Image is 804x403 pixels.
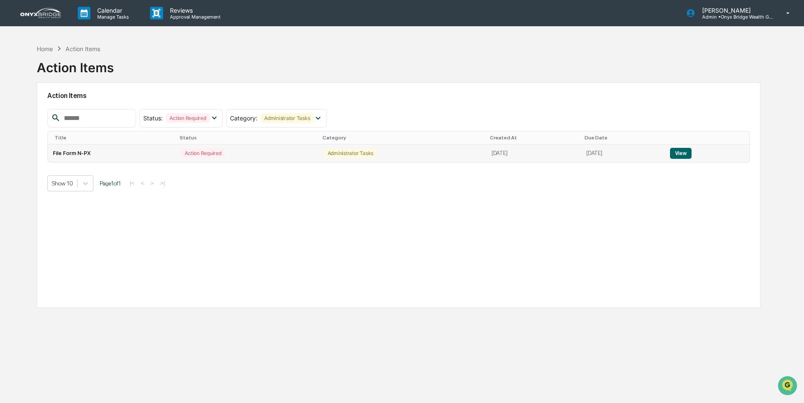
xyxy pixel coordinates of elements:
[90,7,133,14] p: Calendar
[166,113,209,123] div: Action Required
[581,144,665,162] td: [DATE]
[90,14,133,20] p: Manage Tasks
[55,135,173,141] div: Title
[8,123,15,130] div: 🔎
[181,148,224,158] div: Action Required
[163,7,225,14] p: Reviews
[37,45,53,52] div: Home
[180,135,315,141] div: Status
[138,180,147,187] button: <
[60,143,102,150] a: Powered byPylon
[230,114,257,122] span: Category :
[490,135,578,141] div: Created At
[163,14,225,20] p: Approval Management
[84,143,102,150] span: Pylon
[695,14,774,20] p: Admin • Onyx Bridge Wealth Group LLC
[158,180,167,187] button: >|
[585,135,661,141] div: Due Date
[5,103,58,118] a: 🖐️Preclearance
[670,148,692,159] button: View
[261,113,313,123] div: Administrator Tasks
[70,106,105,115] span: Attestations
[17,106,55,115] span: Preclearance
[670,150,692,156] a: View
[37,53,114,75] div: Action Items
[58,103,108,118] a: 🗄️Attestations
[22,38,139,47] input: Clear
[487,144,581,162] td: [DATE]
[143,114,163,122] span: Status :
[8,107,15,114] div: 🖐️
[29,73,107,80] div: We're available if you need us!
[127,180,137,187] button: |<
[47,92,750,100] h2: Action Items
[8,18,154,31] p: How can we help?
[29,65,139,73] div: Start new chat
[323,135,483,141] div: Category
[8,65,24,80] img: 1746055101610-c473b297-6a78-478c-a979-82029cc54cd1
[61,107,68,114] div: 🗄️
[20,8,61,18] img: logo
[48,144,176,162] td: File Form N-PX
[144,67,154,77] button: Start new chat
[777,375,800,398] iframe: Open customer support
[148,180,156,187] button: >
[100,180,121,187] span: Page 1 of 1
[17,123,53,131] span: Data Lookup
[324,148,377,158] div: Administrator Tasks
[5,119,57,134] a: 🔎Data Lookup
[695,7,774,14] p: [PERSON_NAME]
[66,45,100,52] div: Action Items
